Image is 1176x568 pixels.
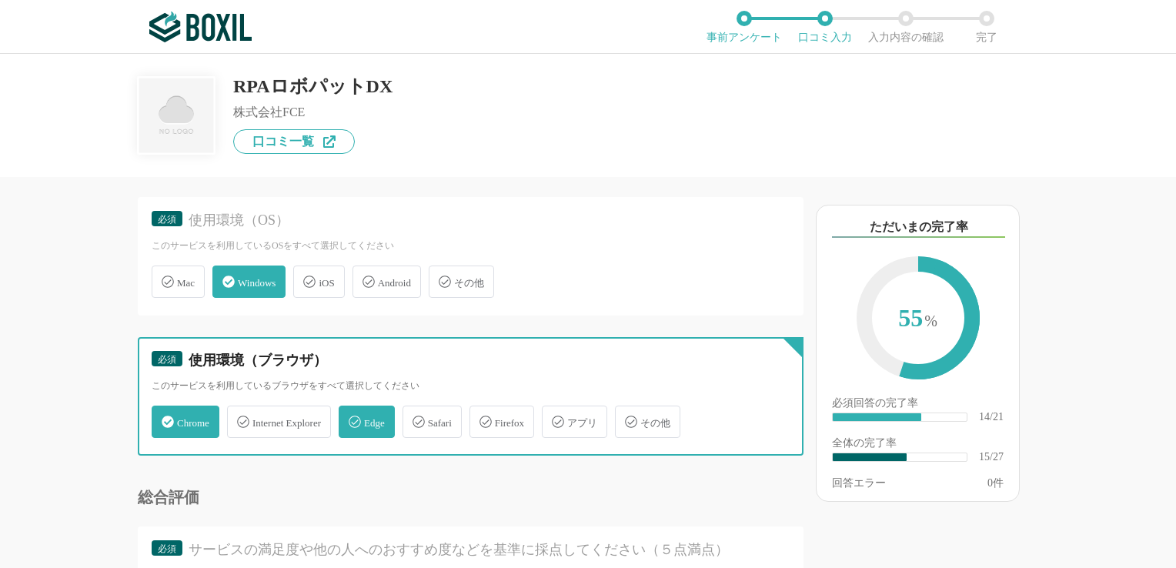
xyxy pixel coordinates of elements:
[189,540,763,560] div: サービスの満足度や他の人へのおすすめ度などを基準に採点してください（５点満点）
[233,77,393,95] div: RPAロボパットDX
[924,312,937,329] span: %
[158,214,176,225] span: 必須
[177,417,209,429] span: Chrome
[454,277,484,289] span: その他
[987,478,1004,489] div: 件
[946,11,1027,43] li: 完了
[364,417,385,429] span: Edge
[833,413,921,421] div: ​
[428,417,452,429] span: Safari
[149,12,252,42] img: ボクシルSaaS_ロゴ
[138,489,803,505] div: 総合評価
[158,354,176,365] span: 必須
[233,129,355,154] a: 口コミ一覧
[233,106,393,119] div: 株式会社FCE
[832,398,1004,412] div: 必須回答の完了率
[872,272,964,367] span: 55
[152,379,790,393] div: このサービスを利用しているブラウザをすべて選択してください
[703,11,784,43] li: 事前アンケート
[832,218,1005,238] div: ただいまの完了率
[495,417,524,429] span: Firefox
[832,478,886,489] div: 回答エラー
[979,452,1004,463] div: 15/27
[784,11,865,43] li: 口コミ入力
[189,351,763,370] div: 使用環境（ブラウザ）
[378,277,411,289] span: Android
[189,211,763,230] div: 使用環境（OS）
[865,11,946,43] li: 入力内容の確認
[319,277,334,289] span: iOS
[238,277,276,289] span: Windows
[979,412,1004,423] div: 14/21
[640,417,670,429] span: その他
[152,239,790,252] div: このサービスを利用しているOSをすべて選択してください
[833,453,907,461] div: ​
[832,438,1004,452] div: 全体の完了率
[158,543,176,554] span: 必須
[252,417,321,429] span: Internet Explorer
[252,135,314,148] span: 口コミ一覧
[987,477,993,489] span: 0
[177,277,195,289] span: Mac
[567,417,597,429] span: アプリ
